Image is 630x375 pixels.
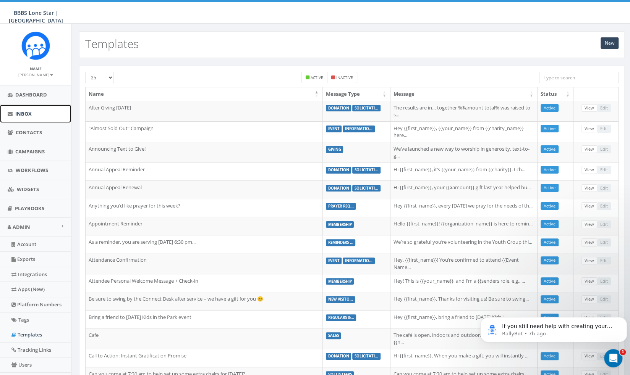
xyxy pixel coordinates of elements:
[581,352,597,360] a: View
[581,145,597,153] a: View
[326,258,342,264] label: event
[581,104,597,112] a: View
[86,121,323,142] td: "Almost Sold Out" Campaign
[597,257,611,264] span: Cannot edit Admin created templates
[326,203,356,210] label: prayer req...
[336,75,353,80] small: Inactive
[15,148,45,155] span: Campaigns
[86,199,323,217] td: Anything you’d like prayer for this week?
[597,184,611,191] span: Cannot edit Admin created templates
[326,296,355,303] label: new visito...
[541,277,559,285] a: Active
[15,110,32,117] span: Inbox
[541,145,559,153] a: Active
[311,75,323,80] small: Active
[326,221,354,228] label: membership
[326,353,351,360] label: donation
[477,301,630,354] iframe: Intercom notifications message
[326,105,351,112] label: donation
[390,253,538,274] td: Hey, {{first_name}}! You’re confirmed to attend {{Event Name...
[16,167,48,174] span: Workflows
[390,142,538,163] td: We’ve launched a new way to worship in generosity, text-to-g...
[390,121,538,142] td: Hey {{first_name}}, {{your_name}} from {{charity_name}} here...
[597,277,611,284] span: Cannot edit Admin created templates
[597,125,611,132] span: Cannot edit Admin created templates
[16,129,42,136] span: Contacts
[86,292,323,310] td: Be sure to swing by the Connect Desk after service – we have a gift for you 😊
[581,257,597,265] a: View
[541,220,559,228] a: Active
[86,142,323,163] td: Announcing Text to Give!
[581,220,597,229] a: View
[86,253,323,274] td: Attendance Confirmation
[541,202,559,210] a: Active
[390,87,538,101] th: Message: activate to sort column ascending
[86,163,323,181] td: Annual Appeal Reminder
[352,105,381,112] label: solicitati...
[597,104,611,111] span: Cannot edit Admin created templates
[581,184,597,192] a: View
[541,256,559,264] a: Active
[597,238,611,245] span: Cannot edit Admin created templates
[390,274,538,292] td: Hey! This is {{your_name}}, and I’m a {{senders role, e.g., ...
[581,277,597,285] a: View
[86,274,323,292] td: Attendee Personal Welcome Message + Check-in
[86,180,323,199] td: Annual Appeal Renewal
[15,91,47,98] span: Dashboard
[343,258,375,264] label: informatio...
[86,310,323,328] td: Bring a friend to [DATE] Kids in the Park event
[85,37,139,50] h2: Templates
[597,295,611,302] span: Cannot edit Admin created templates
[541,125,559,133] a: Active
[597,166,611,173] span: Cannot edit Admin created templates
[601,37,619,49] a: New
[15,205,44,212] span: Playbooks
[352,353,381,360] label: solicitati...
[390,217,538,235] td: Hello {{first_name}}! {{organization_name}} is here to remin...
[541,352,559,360] a: Active
[326,314,356,321] label: regulars &...
[13,224,30,230] span: Admin
[18,72,53,77] small: [PERSON_NAME]
[326,185,351,192] label: donation
[86,87,323,101] th: Name: activate to sort column descending
[597,145,611,152] span: Cannot edit Admin created templates
[343,126,375,132] label: informatio...
[581,238,597,246] a: View
[21,31,50,60] img: Rally_Corp_Icon_1.png
[581,295,597,303] a: View
[620,349,626,355] span: 1
[539,72,619,83] input: Type to search
[390,199,538,217] td: Hey {{first_name}}, every [DATE] we pray for the needs of th...
[30,66,42,71] small: Name
[390,349,538,367] td: Hi {{first_name}}, When you make a gift, you will instantly ...
[597,220,611,227] span: Cannot edit Admin created templates
[86,235,323,253] td: As a reminder, you are serving [DATE] 6:30 pm...
[352,185,381,192] label: solicitati...
[581,166,597,174] a: View
[326,146,343,153] label: giving
[541,295,559,303] a: Active
[597,202,611,209] span: Cannot edit Admin created templates
[390,292,538,310] td: Hey {{first_name}}, Thanks for visiting us! Be sure to swing...
[390,328,538,349] td: The café is open, indoors and outdoors. Proceeds benefit {{n...
[541,184,559,192] a: Active
[538,87,574,101] th: Status: activate to sort column ascending
[9,9,63,24] span: BBBS Lone Star | [GEOGRAPHIC_DATA]
[326,167,351,174] label: donation
[390,101,538,121] td: The results are in… together %$amount total% was raised to s...
[326,239,356,246] label: reminders ...
[581,202,597,210] a: View
[541,166,559,174] a: Active
[326,126,342,132] label: event
[326,332,341,339] label: sales
[390,163,538,181] td: Hi {{first_name}}, it’s {{your_name}} from {{charity}}. I ch...
[352,167,381,174] label: solicitati...
[390,180,538,199] td: Hi {{first_name}}, your {{$amount}} gift last year helped bu...
[86,349,323,367] td: Call to Action: Instant Gratification Promise
[326,278,354,285] label: membership
[390,310,538,328] td: Hey {{first_name}}, bring a friend to [DATE] Kids i...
